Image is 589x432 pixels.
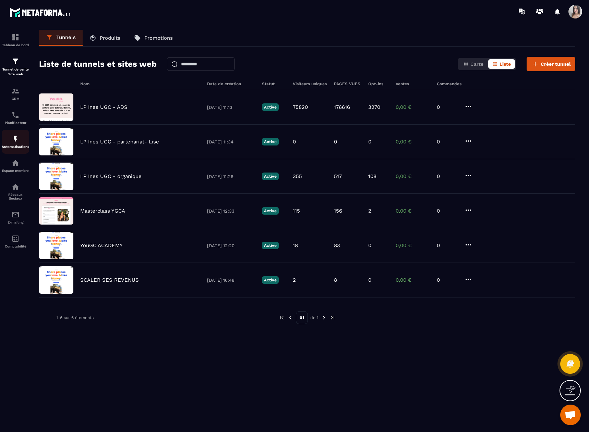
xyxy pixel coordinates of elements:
[11,57,20,65] img: formation
[2,193,29,200] p: Réseaux Sociaux
[2,229,29,253] a: accountantaccountantComptabilité
[39,163,73,190] img: image
[437,139,457,145] p: 0
[80,173,142,179] p: LP Ines UGC - organique
[437,81,461,86] h6: Commandes
[11,159,20,167] img: automations
[368,173,376,179] p: 108
[293,208,300,214] p: 115
[39,128,73,155] img: image
[262,81,286,86] h6: Statut
[2,154,29,178] a: automationsautomationsEspace membre
[39,232,73,259] img: image
[207,243,255,248] p: [DATE] 12:20
[560,405,581,425] div: Ouvrir le chat
[2,220,29,224] p: E-mailing
[396,242,430,249] p: 0,00 €
[39,197,73,225] img: image
[127,30,180,46] a: Promotions
[334,139,337,145] p: 0
[437,277,457,283] p: 0
[368,208,371,214] p: 2
[2,67,29,77] p: Tunnel de vente Site web
[11,33,20,41] img: formation
[207,81,255,86] h6: Date de création
[287,315,293,321] img: prev
[527,57,575,71] button: Créer tunnel
[11,135,20,143] img: automations
[2,82,29,106] a: formationformationCRM
[262,276,279,284] p: Active
[368,139,371,145] p: 0
[11,234,20,243] img: accountant
[144,35,173,41] p: Promotions
[80,104,128,110] p: LP Ines UGC - ADS
[368,104,380,110] p: 3270
[2,52,29,82] a: formationformationTunnel de vente Site web
[11,87,20,95] img: formation
[334,277,337,283] p: 8
[334,242,340,249] p: 83
[39,93,73,121] img: image
[207,208,255,214] p: [DATE] 12:33
[10,6,71,18] img: logo
[334,208,342,214] p: 156
[100,35,120,41] p: Produits
[56,315,94,320] p: 1-6 sur 6 éléments
[329,315,336,321] img: next
[296,311,308,324] p: 01
[2,28,29,52] a: formationformationTableau de bord
[39,30,83,46] a: Tunnels
[207,105,255,110] p: [DATE] 11:13
[80,208,125,214] p: Masterclass YGCA
[293,81,327,86] h6: Visiteurs uniques
[2,106,29,130] a: schedulerschedulerPlanificateur
[334,173,342,179] p: 517
[396,139,430,145] p: 0,00 €
[334,104,350,110] p: 176616
[2,97,29,101] p: CRM
[500,61,511,67] span: Liste
[437,104,457,110] p: 0
[368,242,371,249] p: 0
[396,104,430,110] p: 0,00 €
[279,315,285,321] img: prev
[2,130,29,154] a: automationsautomationsAutomatisations
[80,81,200,86] h6: Nom
[39,57,157,71] h2: Liste de tunnels et sites web
[293,104,308,110] p: 75820
[293,242,298,249] p: 18
[80,242,123,249] p: YouGC ACADEMY
[207,174,255,179] p: [DATE] 11:29
[437,242,457,249] p: 0
[80,277,139,283] p: SCALER SES REVENUS
[262,173,279,180] p: Active
[368,277,371,283] p: 0
[39,266,73,294] img: image
[2,121,29,125] p: Planificateur
[293,139,296,145] p: 0
[262,242,279,249] p: Active
[11,183,20,191] img: social-network
[334,81,361,86] h6: PAGES VUES
[262,207,279,215] p: Active
[293,277,296,283] p: 2
[459,59,488,69] button: Carte
[470,61,483,67] span: Carte
[2,178,29,205] a: social-networksocial-networkRéseaux Sociaux
[396,277,430,283] p: 0,00 €
[207,278,255,283] p: [DATE] 16:48
[262,138,279,145] p: Active
[56,34,76,40] p: Tunnels
[396,208,430,214] p: 0,00 €
[488,59,515,69] button: Liste
[2,43,29,47] p: Tableau de bord
[2,145,29,149] p: Automatisations
[396,81,430,86] h6: Ventes
[11,211,20,219] img: email
[321,315,327,321] img: next
[541,61,571,67] span: Créer tunnel
[368,81,389,86] h6: Opt-ins
[207,139,255,144] p: [DATE] 11:34
[83,30,127,46] a: Produits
